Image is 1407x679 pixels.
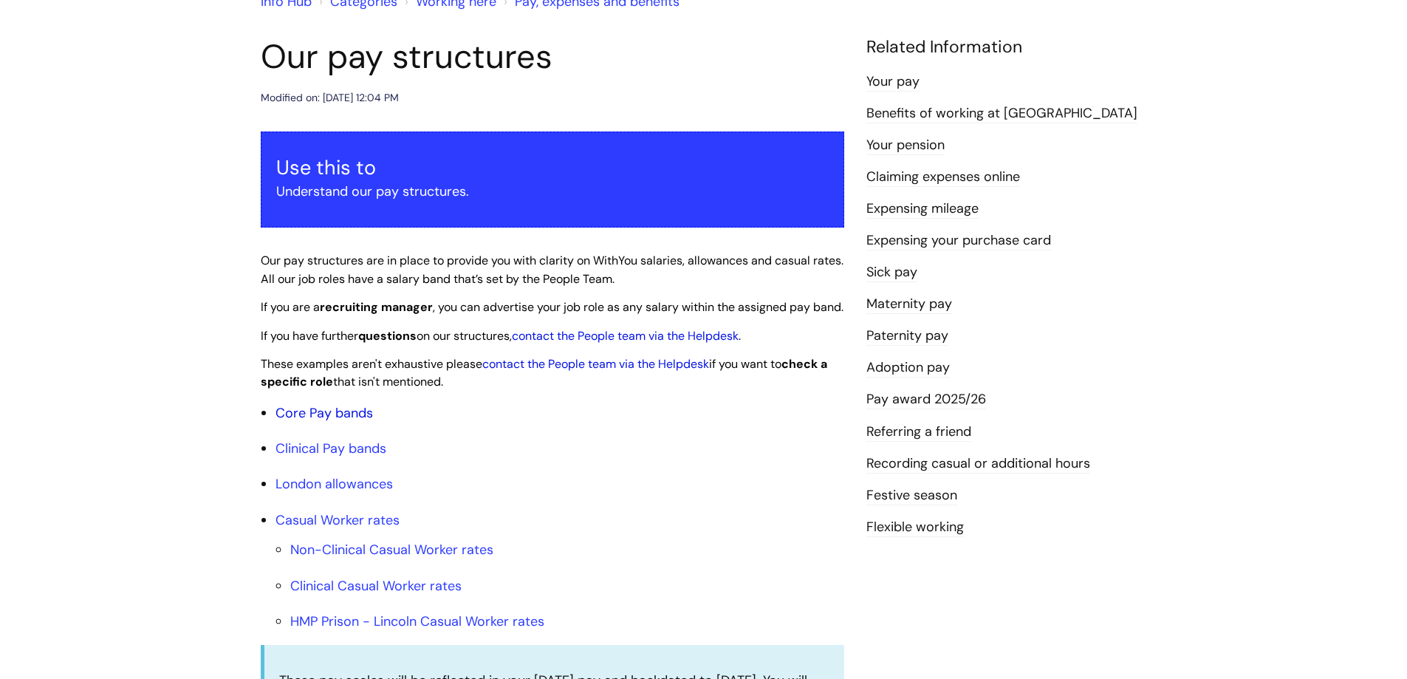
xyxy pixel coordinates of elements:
[261,253,843,287] span: Our pay structures are in place to provide you with clarity on WithYou salaries, allowances and c...
[261,328,741,344] span: If you have further on our structures, .
[275,475,393,493] a: London allowances
[276,156,829,180] h3: Use this to
[866,231,1051,250] a: Expensing your purchase card
[866,518,964,537] a: Flexible working
[866,37,1147,58] h4: Related Information
[261,299,843,315] span: If you are a , you can advertise your job role as any salary within the assigned pay band.
[866,263,917,282] a: Sick pay
[275,440,386,457] a: Clinical Pay bands
[482,356,709,372] a: contact the People team via the Helpdesk
[866,295,952,314] a: Maternity pay
[512,328,739,344] a: contact the People team via the Helpdesk
[261,356,827,390] span: These examples aren't exhaustive please if you want to that isn't mentioned.
[866,486,957,505] a: Festive season
[290,541,493,559] a: Non-Clinical Casual Worker rates
[261,89,399,107] div: Modified on: [DATE] 12:04 PM
[866,454,1090,474] a: Recording casual or additional hours
[866,199,979,219] a: Expensing mileage
[290,577,462,595] a: Clinical Casual Worker rates
[358,328,417,344] strong: questions
[275,511,400,529] a: Casual Worker rates
[866,390,986,409] a: Pay award 2025/26
[866,327,948,346] a: Paternity pay
[866,168,1020,187] a: Claiming expenses online
[866,104,1137,123] a: Benefits of working at [GEOGRAPHIC_DATA]
[261,37,844,77] h1: Our pay structures
[866,72,920,92] a: Your pay
[290,613,544,630] a: HMP Prison - Lincoln Casual Worker rates
[275,404,373,422] a: Core Pay bands
[866,423,971,442] a: Referring a friend
[866,136,945,155] a: Your pension
[866,358,950,378] a: Adoption pay
[276,180,829,203] p: Understand our pay structures.
[320,299,433,315] strong: recruiting manager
